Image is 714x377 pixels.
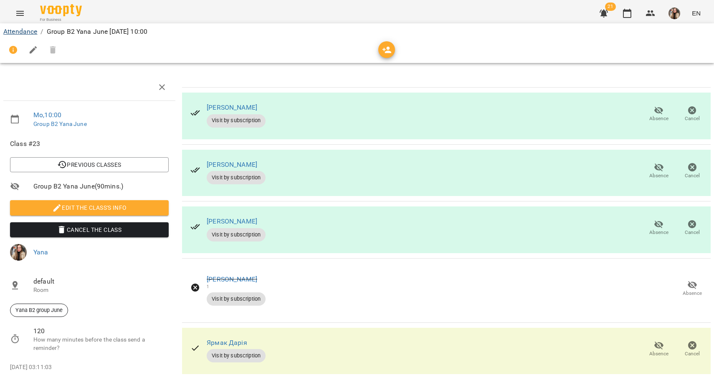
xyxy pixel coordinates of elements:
a: [PERSON_NAME] [207,161,257,168]
span: Absence [649,350,668,357]
span: 21 [605,3,616,11]
span: Visit by subscription [207,295,266,303]
a: Mo , 10:00 [33,111,61,119]
span: Group B2 Yana June ( 90 mins. ) [33,181,169,191]
span: Cancel [685,115,700,122]
span: Visit by subscription [207,352,266,359]
button: Cancel [676,337,709,361]
span: Absence [649,172,668,179]
button: Cancel [676,159,709,183]
span: Cancel [685,172,700,179]
span: Edit the class's Info [17,203,162,213]
span: Cancel the class [17,225,162,235]
span: Absence [649,115,668,122]
div: 1 [207,284,266,289]
a: [PERSON_NAME] [207,275,257,283]
a: [PERSON_NAME] [207,103,257,111]
a: Group B2 Yana June [33,121,87,127]
button: Absence [676,277,709,300]
span: Visit by subscription [207,117,266,124]
span: Visit by subscription [207,174,266,181]
img: Voopty Logo [40,4,82,16]
div: Yana B2 group June [10,304,68,317]
span: For Business [40,17,82,23]
span: 120 [33,326,169,336]
p: [DATE] 03:11:03 [10,363,169,372]
span: Yana B2 group June [10,307,68,314]
span: default [33,276,169,287]
li: / [41,27,43,37]
button: Cancel [676,216,709,240]
nav: breadcrumb [3,27,711,37]
button: Previous Classes [10,157,169,172]
img: ff8a976e702017e256ed5c6ae80139e5.jpg [668,8,680,19]
span: Absence [649,229,668,236]
span: Class #23 [10,139,169,149]
button: Cancel [676,103,709,126]
button: Absence [642,103,676,126]
a: Ярмак Дарія [207,339,247,347]
button: Absence [642,216,676,240]
span: EN [692,9,701,18]
img: ff8a976e702017e256ed5c6ae80139e5.jpg [10,244,27,261]
p: Room [33,286,169,294]
button: Menu [10,3,30,23]
a: Attendance [3,28,37,35]
p: How many minutes before the class send a reminder? [33,336,169,352]
span: Visit by subscription [207,231,266,239]
button: Cancel the class [10,222,169,237]
span: Previous Classes [17,160,162,170]
a: [PERSON_NAME] [207,217,257,225]
button: Edit the class's Info [10,200,169,215]
button: Absence [642,159,676,183]
span: Cancel [685,350,700,357]
a: Yana [33,248,48,256]
button: Absence [642,337,676,361]
span: Absence [683,290,702,297]
span: Cancel [685,229,700,236]
p: Group B2 Yana June [DATE] 10:00 [47,27,148,37]
button: EN [689,5,704,21]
